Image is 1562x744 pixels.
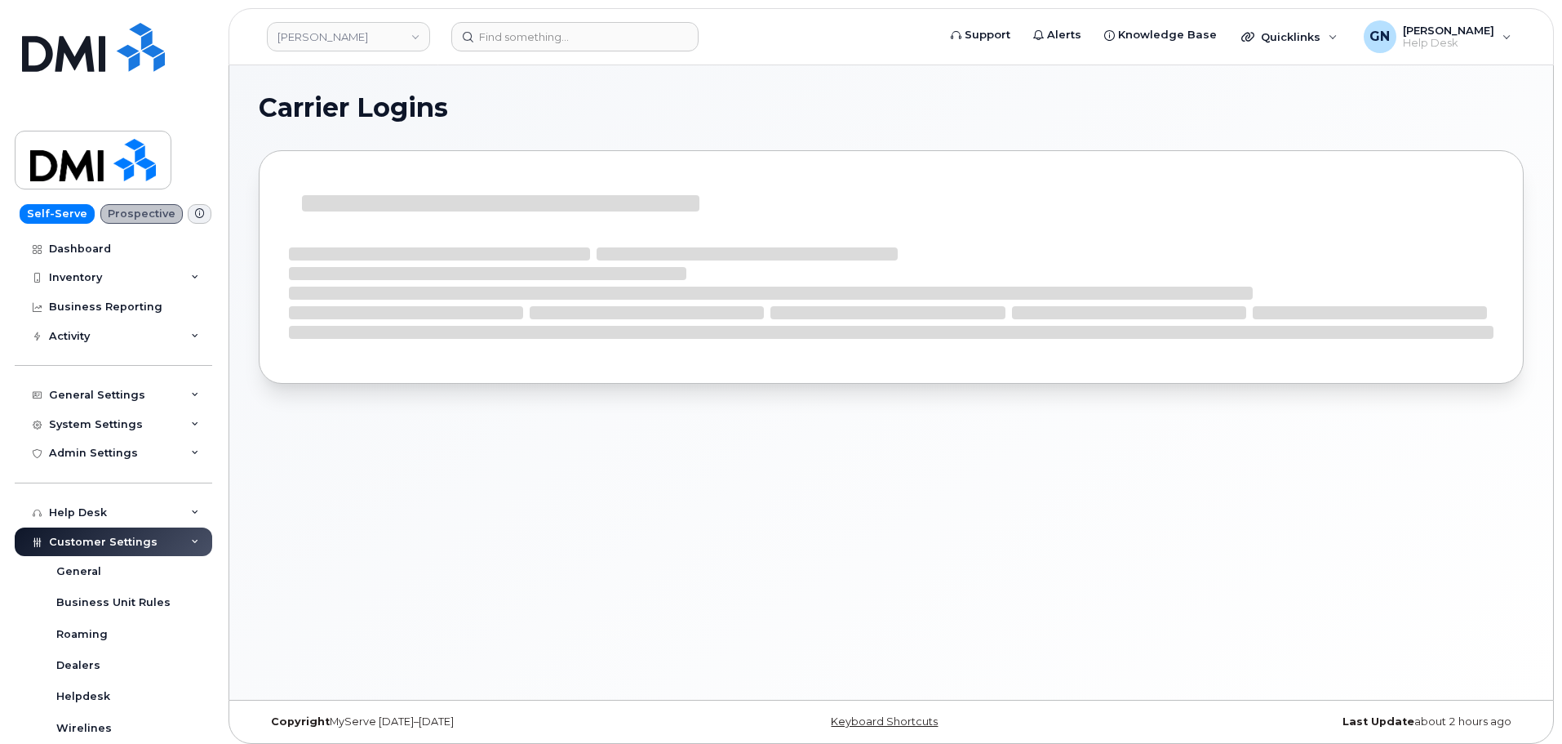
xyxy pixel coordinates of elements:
span: Carrier Logins [259,96,448,120]
div: about 2 hours ago [1102,715,1524,728]
strong: Copyright [271,715,330,728]
strong: Last Update [1342,715,1414,728]
a: Keyboard Shortcuts [831,715,938,728]
div: MyServe [DATE]–[DATE] [259,715,681,728]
